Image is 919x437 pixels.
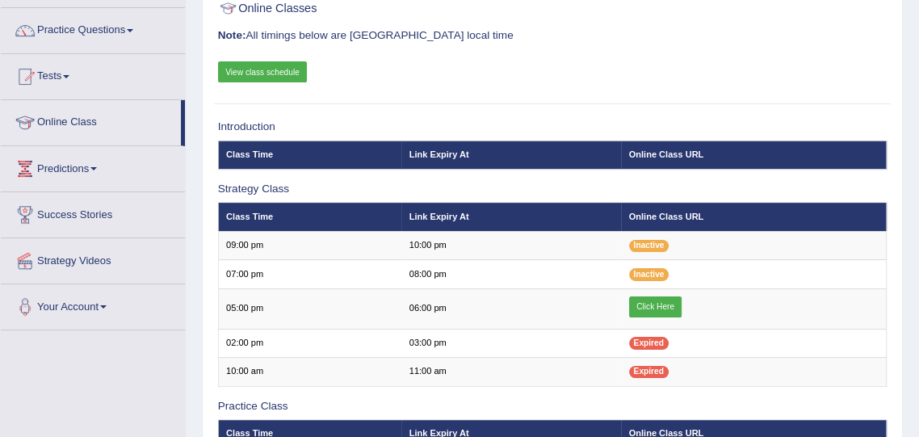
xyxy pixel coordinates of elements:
[401,329,621,357] td: 03:00 pm
[218,329,401,357] td: 02:00 pm
[218,231,401,259] td: 09:00 pm
[218,183,888,195] h3: Strategy Class
[629,268,669,280] span: Inactive
[629,296,682,317] a: Click Here
[621,203,887,231] th: Online Class URL
[629,337,669,349] span: Expired
[218,203,401,231] th: Class Time
[1,146,185,187] a: Predictions
[1,238,185,279] a: Strategy Videos
[401,141,621,169] th: Link Expiry At
[401,260,621,288] td: 08:00 pm
[401,358,621,386] td: 11:00 am
[1,284,185,325] a: Your Account
[401,231,621,259] td: 10:00 pm
[218,30,888,42] h3: All timings below are [GEOGRAPHIC_DATA] local time
[629,366,669,378] span: Expired
[1,100,181,141] a: Online Class
[218,61,308,82] a: View class schedule
[1,192,185,233] a: Success Stories
[401,288,621,329] td: 06:00 pm
[1,54,185,95] a: Tests
[1,8,185,48] a: Practice Questions
[218,29,246,41] b: Note:
[218,121,888,133] h3: Introduction
[218,358,401,386] td: 10:00 am
[629,240,669,252] span: Inactive
[218,288,401,329] td: 05:00 pm
[218,141,401,169] th: Class Time
[218,260,401,288] td: 07:00 pm
[218,401,888,413] h3: Practice Class
[401,203,621,231] th: Link Expiry At
[621,141,887,169] th: Online Class URL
